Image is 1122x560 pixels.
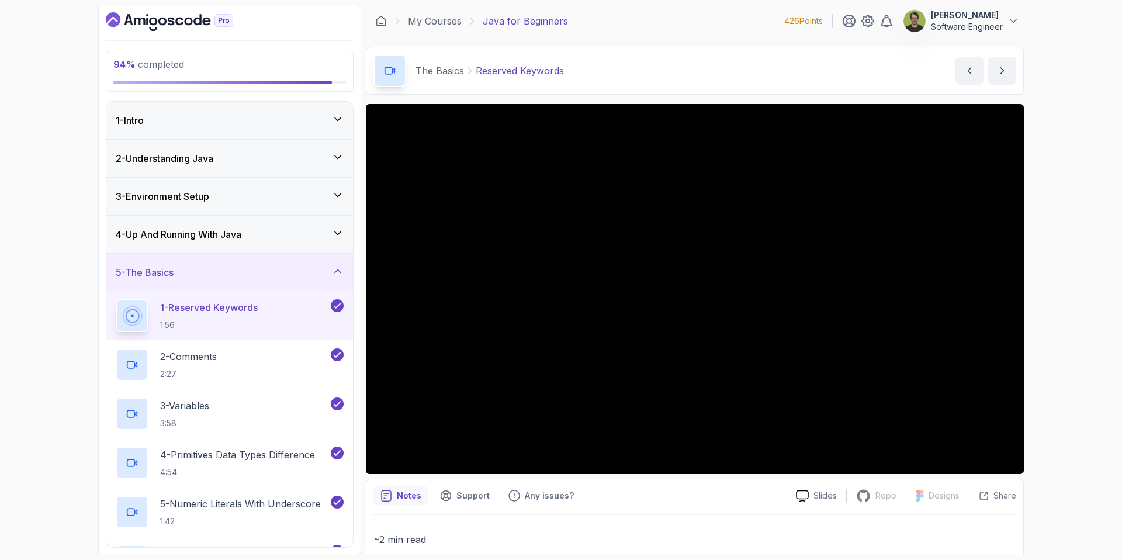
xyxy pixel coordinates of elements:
[375,15,387,27] a: Dashboard
[366,104,1024,474] iframe: 1 - Reserved Keywords
[160,417,209,429] p: 3:58
[116,447,344,479] button: 4-Primitives Data Types Difference4:54
[784,15,823,27] p: 426 Points
[106,140,353,177] button: 2-Understanding Java
[106,254,353,291] button: 5-The Basics
[160,399,209,413] p: 3 - Variables
[955,57,984,85] button: previous content
[525,490,574,502] p: Any issues?
[160,300,258,314] p: 1 - Reserved Keywords
[787,490,846,502] a: Slides
[116,227,241,241] h3: 4 - Up And Running With Java
[969,490,1016,502] button: Share
[456,490,490,502] p: Support
[160,368,217,380] p: 2:27
[160,350,217,364] p: 2 - Comments
[476,64,564,78] p: Reserved Keywords
[160,448,315,462] p: 4 - Primitives Data Types Difference
[903,10,926,32] img: user profile image
[106,12,260,31] a: Dashboard
[116,299,344,332] button: 1-Reserved Keywords1:56
[931,21,1003,33] p: Software Engineer
[116,265,174,279] h3: 5 - The Basics
[116,496,344,528] button: 5-Numeric Literals With Underscore1:42
[397,490,421,502] p: Notes
[160,546,262,560] p: 6 - Arithmetic Operators
[160,497,321,511] p: 5 - Numeric Literals With Underscore
[433,486,497,505] button: Support button
[483,14,568,28] p: Java for Beginners
[415,64,464,78] p: The Basics
[116,113,144,127] h3: 1 - Intro
[160,516,321,527] p: 1:42
[116,189,209,203] h3: 3 - Environment Setup
[813,490,837,502] p: Slides
[408,14,462,28] a: My Courses
[116,151,213,165] h3: 2 - Understanding Java
[160,319,258,331] p: 1:56
[501,486,581,505] button: Feedback button
[113,58,136,70] span: 94 %
[160,466,315,478] p: 4:54
[929,490,960,502] p: Designs
[106,102,353,139] button: 1-Intro
[116,348,344,381] button: 2-Comments2:27
[903,9,1019,33] button: user profile image[PERSON_NAME]Software Engineer
[106,216,353,253] button: 4-Up And Running With Java
[988,57,1016,85] button: next content
[116,397,344,430] button: 3-Variables3:58
[113,58,184,70] span: completed
[106,178,353,215] button: 3-Environment Setup
[373,531,1016,548] p: ~2 min read
[993,490,1016,502] p: Share
[373,486,428,505] button: notes button
[875,490,896,502] p: Repo
[931,9,1003,21] p: [PERSON_NAME]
